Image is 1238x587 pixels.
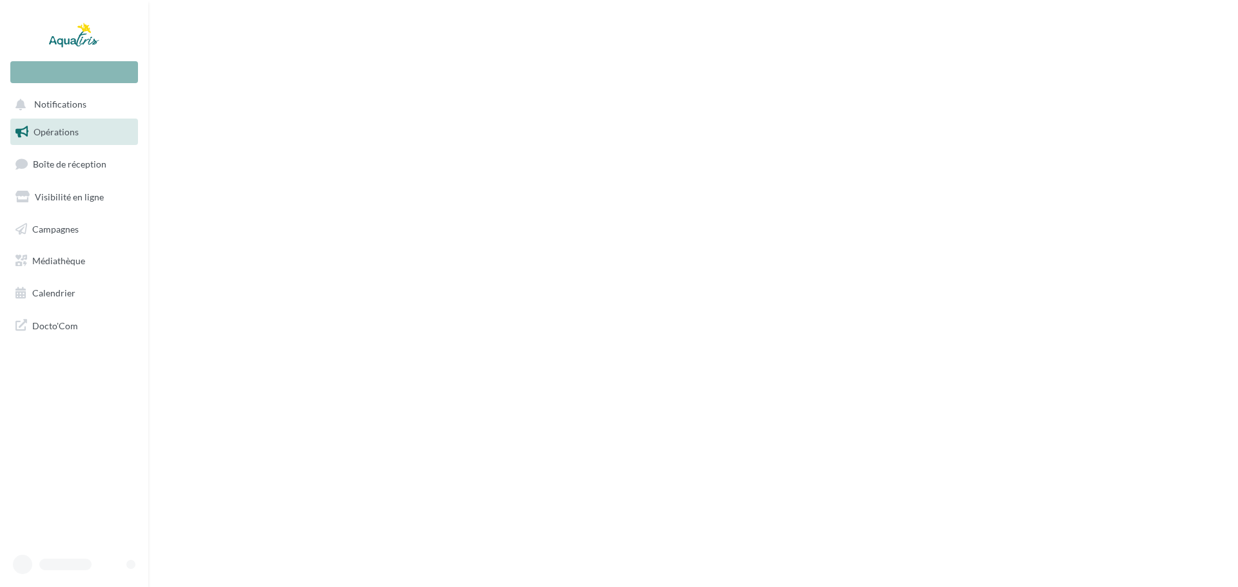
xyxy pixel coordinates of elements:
[35,191,104,202] span: Visibilité en ligne
[32,287,75,298] span: Calendrier
[34,99,86,110] span: Notifications
[32,223,79,234] span: Campagnes
[8,312,141,339] a: Docto'Com
[33,159,106,169] span: Boîte de réception
[10,61,138,83] div: Nouvelle campagne
[8,247,141,274] a: Médiathèque
[8,119,141,146] a: Opérations
[8,150,141,178] a: Boîte de réception
[8,184,141,211] a: Visibilité en ligne
[8,216,141,243] a: Campagnes
[32,255,85,266] span: Médiathèque
[32,317,78,334] span: Docto'Com
[34,126,79,137] span: Opérations
[8,280,141,307] a: Calendrier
